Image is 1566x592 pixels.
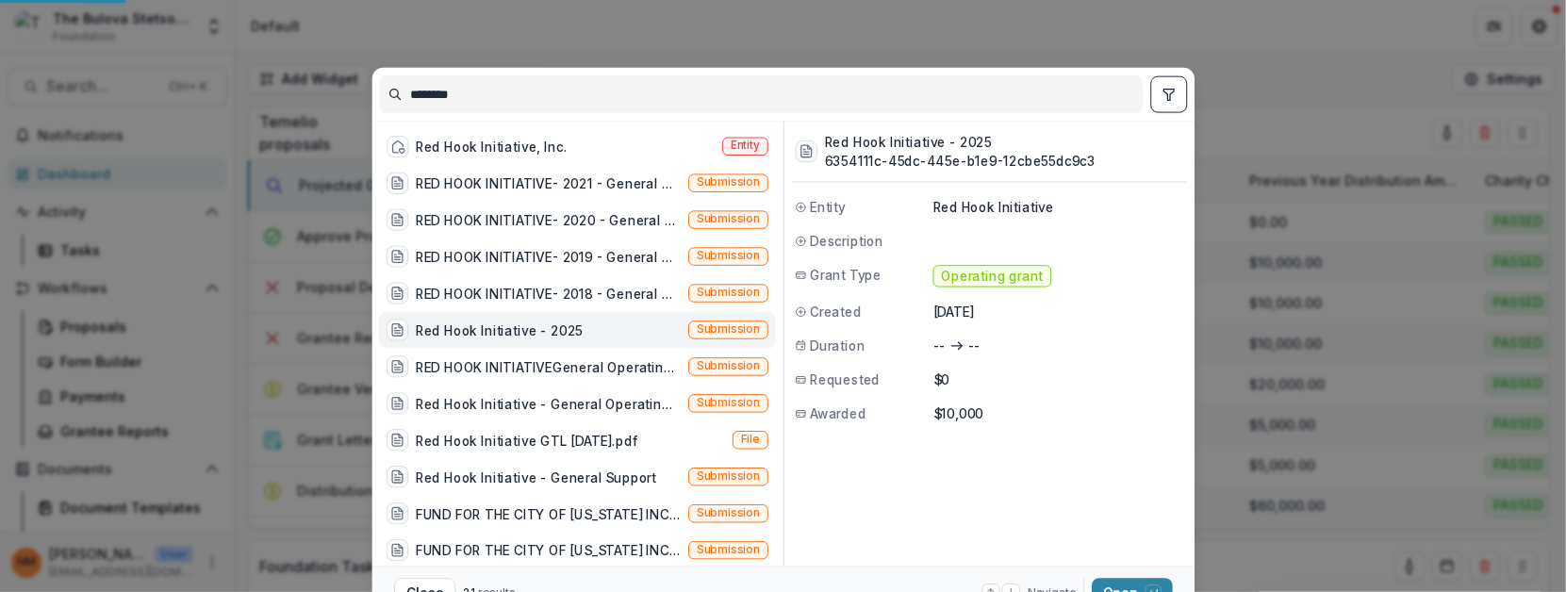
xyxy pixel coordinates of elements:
[810,197,846,216] span: Entity
[416,173,681,192] div: RED HOOK INITIATIVE- 2021 - General Support
[741,434,760,447] span: File
[932,302,1183,321] p: [DATE]
[932,197,1183,216] p: Red Hook Initiative
[731,140,760,153] span: Entity
[824,151,1095,170] h3: 6354111c-45dc-445e-b1e9-12cbe55dc9c3
[810,403,865,422] span: Awarded
[416,284,681,303] div: RED HOOK INITIATIVE- 2018 - General Support
[416,137,568,156] div: Red Hook Initiative, Inc.
[416,394,681,413] div: Red Hook Initiative - General Operating Support - 2024
[697,507,760,520] span: Submission
[416,541,681,560] div: FUND FOR THE CITY OF [US_STATE] INC- 2008 - Red Hook Community Justice Center Division of FUND FO...
[416,210,681,229] div: RED HOOK INITIATIVE- 2020 - General Support
[941,269,1043,284] span: Operating grant
[697,287,760,300] span: Submission
[932,403,1183,422] p: $10,000
[697,544,760,557] span: Submission
[416,247,681,266] div: RED HOOK INITIATIVE- 2019 - General Support
[416,468,656,486] div: Red Hook Initiative - General Support
[810,302,862,321] span: Created
[810,231,883,250] span: Description
[697,360,760,373] span: Submission
[697,213,760,226] span: Submission
[697,323,760,337] span: Submission
[416,357,681,376] div: RED HOOK INITIATIVEGeneral Operating - 2022
[1150,76,1187,113] button: toggle filters
[697,470,760,484] span: Submission
[416,504,681,523] div: FUND FOR THE CITY OF [US_STATE] INC- 2009 - Red Hook Community Justice Center Project
[810,336,865,354] span: Duration
[824,132,1095,151] h3: Red Hook Initiative - 2025
[697,176,760,189] span: Submission
[810,370,880,388] span: Requested
[932,336,946,354] p: --
[697,250,760,263] span: Submission
[967,336,981,354] p: --
[810,265,882,284] span: Grant Type
[416,321,583,339] div: Red Hook Initiative - 2025
[697,397,760,410] span: Submission
[932,370,1183,388] p: $0
[416,431,638,450] div: Red Hook Initiative GTL [DATE].pdf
